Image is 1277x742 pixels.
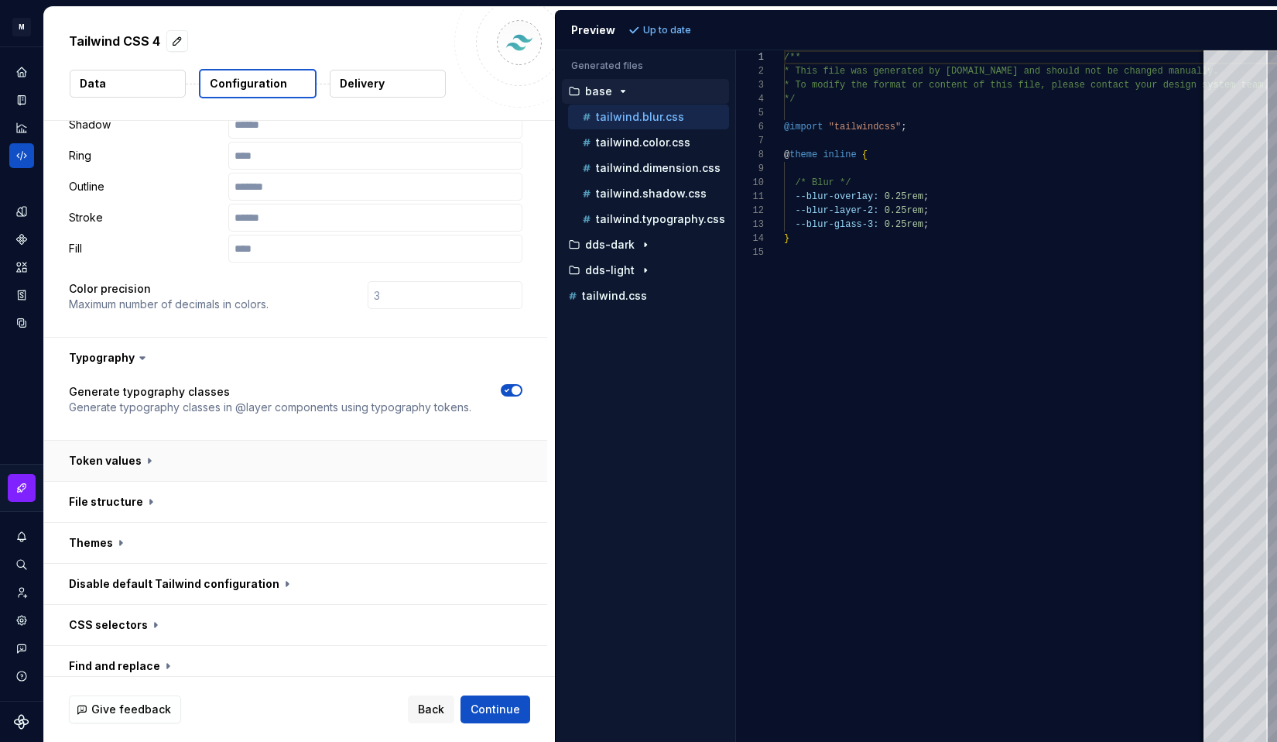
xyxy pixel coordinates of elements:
button: dds-light [562,262,729,279]
span: ; [901,122,906,132]
button: Notifications [9,524,34,549]
span: @ [784,149,789,160]
span: { [862,149,868,160]
div: Home [9,60,34,84]
span: theme [789,149,817,160]
span: Back [418,702,444,717]
p: dds-light [585,264,635,277]
a: Analytics [9,115,34,140]
a: Assets [9,255,34,280]
div: 2 [736,64,764,78]
div: Preview [571,22,615,38]
span: 0.25rem [885,205,923,216]
p: Delivery [340,76,385,91]
a: Invite team [9,580,34,605]
span: ; [923,219,929,230]
span: lease contact your design system team. [1057,80,1269,91]
p: Outline [69,179,222,194]
span: 0.25rem [885,191,923,202]
button: Back [408,696,454,723]
span: uld not be changed manually. [1063,66,1219,77]
span: @import [784,122,823,132]
button: tailwind.typography.css [568,211,729,228]
div: 9 [736,162,764,176]
p: Color precision [69,281,269,297]
button: M [3,10,40,43]
a: Storybook stories [9,283,34,307]
button: base [562,83,729,100]
button: Give feedback [69,696,181,723]
p: tailwind.blur.css [596,111,684,123]
button: tailwind.blur.css [568,108,729,125]
p: Tailwind CSS 4 [69,32,160,50]
p: dds-dark [585,239,635,251]
span: * This file was generated by [DOMAIN_NAME] and sho [784,66,1063,77]
button: tailwind.dimension.css [568,160,729,177]
p: Data [80,76,106,91]
div: 12 [736,204,764,218]
span: * To modify the format or content of this file, p [784,80,1057,91]
p: Fill [69,241,222,256]
p: Configuration [210,76,287,91]
p: tailwind.dimension.css [596,162,721,174]
p: base [585,85,612,98]
a: Design tokens [9,199,34,224]
div: 5 [736,106,764,120]
button: Contact support [9,636,34,661]
p: Generate typography classes [69,384,471,400]
p: Shadow [69,117,222,132]
div: 4 [736,92,764,106]
a: Settings [9,608,34,633]
button: dds-dark [562,236,729,253]
button: Data [70,70,186,98]
div: 13 [736,218,764,232]
div: 7 [736,134,764,148]
button: tailwind.color.css [568,134,729,151]
button: Continue [460,696,530,723]
div: 3 [736,78,764,92]
p: Generated files [571,60,720,72]
button: tailwind.shadow.css [568,185,729,202]
span: "tailwindcss" [829,122,902,132]
span: inline [823,149,856,160]
div: 10 [736,176,764,190]
button: Configuration [199,69,317,98]
span: --blur-glass-3: [795,219,878,230]
button: tailwind.css [562,287,729,304]
p: tailwind.shadow.css [596,187,707,200]
p: Stroke [69,210,222,225]
span: Continue [471,702,520,717]
div: 11 [736,190,764,204]
span: 0.25rem [885,219,923,230]
span: ; [923,191,929,202]
span: ; [923,205,929,216]
p: tailwind.color.css [596,136,690,149]
a: Code automation [9,143,34,168]
div: 6 [736,120,764,134]
div: 15 [736,246,764,259]
span: /* Blur */ [795,177,851,188]
button: Search ⌘K [9,552,34,577]
p: Up to date [643,24,691,36]
span: --blur-overlay: [795,191,878,202]
span: Give feedback [91,702,171,717]
div: Components [9,227,34,252]
input: 3 [368,281,522,309]
p: tailwind.css [582,290,647,302]
button: Delivery [330,70,446,98]
a: Documentation [9,88,34,112]
div: M [12,18,31,36]
span: } [784,233,789,244]
div: Data sources [9,311,34,335]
